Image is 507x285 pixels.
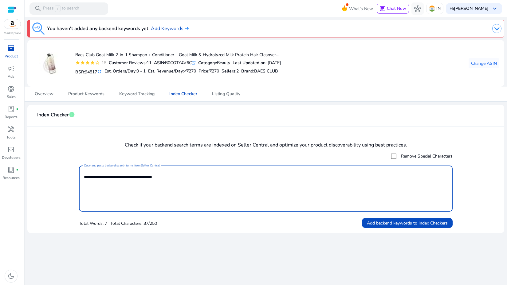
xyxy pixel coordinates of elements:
[491,5,498,12] span: keyboard_arrow_down
[75,68,102,75] h5: BSR:
[233,60,265,66] b: Last Updated on
[136,68,146,74] span: 0 - 1
[148,69,196,74] h5: Est. Revenue/Day:
[414,5,421,12] span: hub
[7,65,15,72] span: campaign
[233,60,281,66] div: : [DATE]
[379,6,386,12] span: chat
[377,4,409,14] button: chatChat Now
[7,105,15,113] span: lab_profile
[411,2,424,15] button: hub
[5,114,18,120] p: Reports
[183,26,189,30] img: arrow-right.svg
[35,92,53,96] span: Overview
[109,60,151,66] div: 11
[400,153,453,159] label: Remove Special Characters
[80,60,85,65] mat-icon: star
[184,68,196,74] span: <₹270
[39,52,62,75] img: 31k3T1yDMPL._SS40_.jpg
[349,3,373,14] span: What's New
[2,155,21,160] p: Developers
[104,69,146,74] h5: Est. Orders/Day:
[254,68,278,74] span: BAES CLUB
[169,92,197,96] span: Index Checker
[7,94,16,100] p: Sales
[429,6,435,12] img: in.svg
[241,69,278,74] h5: :
[5,53,18,59] p: Product
[43,5,79,12] p: Press to search
[7,272,15,280] span: dark_mode
[119,92,155,96] span: Keyword Tracking
[69,111,75,118] span: info
[4,31,21,36] p: Marketplace
[7,166,15,174] span: book_4
[198,60,230,66] div: Beauty
[7,45,15,52] span: inventory_2
[362,218,453,228] button: Add backend keywords to Index Checkers
[55,5,61,12] span: /
[85,60,90,65] mat-icon: star
[79,220,107,227] p: Total Words: 7
[4,19,21,29] img: amazon.svg
[450,6,489,11] p: Hi
[7,146,15,153] span: code_blocks
[212,92,240,96] span: Listing Quality
[154,60,196,66] div: B0CGTY4V6C
[241,68,253,74] span: Brand
[367,220,448,226] span: Add backend keywords to Index Checkers
[454,6,489,11] b: [PERSON_NAME]
[151,25,189,32] a: Add Keywords
[198,60,217,66] b: Category:
[6,135,16,140] p: Tools
[436,3,441,14] p: IN
[100,60,106,66] div: 18
[7,126,15,133] span: handyman
[110,220,157,227] p: Total Characters: 37/250
[209,68,219,74] span: ₹270
[85,69,97,75] span: 94817
[387,6,406,11] span: Chat Now
[68,92,104,96] span: Product Keywords
[8,74,14,79] p: Ads
[16,169,18,171] span: fiber_manual_record
[47,25,148,32] h3: You haven't added any backend keywords yet
[95,60,100,65] mat-icon: star_border
[109,60,147,66] b: Customer Reviews:
[471,60,497,67] span: Change ASIN
[16,108,18,110] span: fiber_manual_record
[34,5,42,12] span: search
[97,69,102,75] mat-icon: refresh
[32,142,499,148] h4: Check if your backend search terms are indexed on Seller Central and optimize your product discov...
[7,85,15,92] span: donut_small
[84,163,160,168] mat-label: Copy and paste backend search terms from Seller Central
[236,68,239,74] span: 2
[2,175,20,181] p: Resources
[198,69,219,74] h5: Price:
[75,60,80,65] mat-icon: star
[469,58,499,68] button: Change ASIN
[154,60,165,66] b: ASIN:
[222,69,239,74] h5: Sellers:
[492,24,501,33] img: dropdown-arrow.svg
[75,53,281,58] h4: Baes Club Goat Milk 2-in-1 Shampoo + Conditioner – Goat Milk & Hydrolyzed Milk Protein Hair Clean...
[37,110,69,120] span: Index Checker
[90,60,95,65] mat-icon: star
[32,22,45,35] img: keyword-tracking.svg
